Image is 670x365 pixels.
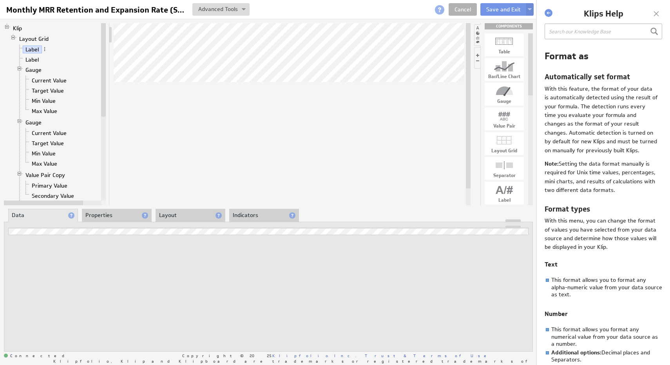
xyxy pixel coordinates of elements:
[545,256,662,273] h3: Text
[545,204,662,214] h2: Format types
[53,359,621,363] span: Klipfolio, Klip and Klipboard are trademarks or registered trademarks of Klipfolio Inc.
[3,3,188,16] input: Monthly MRR Retention and Expansion Rate (Sample data)
[545,72,662,82] h2: Automatically set format
[8,209,78,222] li: Data
[545,349,662,363] li: Decimal places and Separators.
[485,74,524,79] div: Bar/Line Chart
[485,99,524,104] div: Gauge
[474,47,480,69] li: Hide or show the component controls palette
[242,8,246,11] img: button-savedrop.png
[29,150,59,157] a: Min Value
[485,148,524,153] div: Layout Grid
[16,35,52,43] a: Layout Grid
[545,160,559,167] strong: Note:
[29,139,67,147] a: Target Value
[545,49,662,62] h1: Format as
[23,66,45,74] a: Gauge
[545,326,662,347] li: This format allows you format any numerical value from your data source as a number.
[229,209,299,222] li: Indicators
[272,353,357,358] a: Klipfolio Inc.
[545,306,662,322] h3: Number
[182,354,357,358] span: Copyright © 2025
[10,24,25,32] a: Klip
[545,276,662,298] li: This format allows you to format any alpha-numeric value from your data source as text.
[23,171,68,179] a: Value Pair Copy
[82,209,152,222] li: Properties
[29,182,71,190] a: Primary Value
[545,84,657,155] p: With this feature, the format of your data is automatically detected using the result of your for...
[449,3,477,16] a: Cancel
[29,77,70,84] a: Current Value
[29,192,77,200] a: Secondary Value
[485,173,524,178] div: Separator
[365,353,492,358] a: Trust & Terms of Use
[29,129,70,137] a: Current Value
[474,24,481,46] li: Hide or show the component palette
[480,3,527,16] button: Save and Exit
[42,46,47,52] span: More actions
[551,349,601,356] strong: Additional options:
[29,107,60,115] a: Max Value
[545,159,657,195] p: Setting the data format manually is required for Unix time values, percentages, mini charts, and ...
[4,354,69,358] span: Connected: ID: dpnc-21 Online: true
[485,198,524,203] div: Label
[554,8,652,20] h1: Klips Help
[156,209,225,222] li: Layout
[23,56,42,64] a: Label
[29,87,67,95] a: Target Value
[545,24,662,39] input: Search our Knowledge Base
[528,8,532,11] img: button-savedrop.png
[485,23,533,29] div: Drag & drop components onto the workspace
[485,124,524,128] div: Value Pair
[29,97,59,105] a: Min Value
[23,119,45,126] a: Gauge
[23,46,42,53] a: Label
[29,160,60,168] a: Max Value
[545,216,657,252] p: With this menu, you can change the format of values you have selected from your data source and d...
[485,49,524,54] div: Table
